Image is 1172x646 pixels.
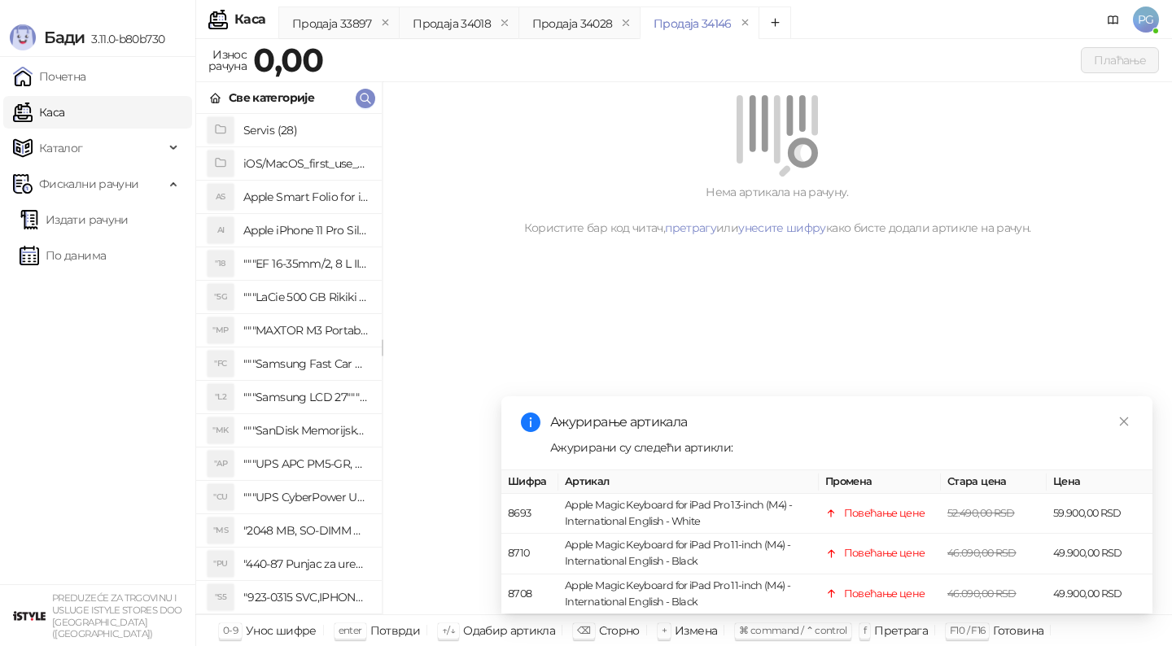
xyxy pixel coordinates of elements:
[196,114,382,614] div: grid
[13,600,46,632] img: 64x64-companyLogo-77b92cf4-9946-4f36-9751-bf7bb5fd2c7d.png
[577,624,590,636] span: ⌫
[208,317,234,343] div: "MP
[243,384,369,410] h4: """Samsung LCD 27"""" C27F390FHUXEN"""
[864,624,866,636] span: f
[947,587,1017,600] span: 46.090,00 RSD
[550,439,1133,456] div: Ажурирани су следећи артикли:
[246,620,317,641] div: Унос шифре
[243,451,369,477] h4: """UPS APC PM5-GR, Essential Surge Arrest,5 utic_nica"""
[1133,7,1159,33] span: PG
[844,546,925,562] div: Повећање цене
[521,412,540,432] span: info-circle
[739,624,847,636] span: ⌘ command / ⌃ control
[52,592,182,639] small: PREDUZEĆE ZA TRGOVINU I USLUGE ISTYLE STORES DOO [GEOGRAPHIC_DATA] ([GEOGRAPHIC_DATA])
[402,183,1152,237] div: Нема артикала на рачуну. Користите бар код читач, или како бисте додали артикле на рачун.
[1047,494,1152,534] td: 59.900,00 RSD
[243,351,369,377] h4: """Samsung Fast Car Charge Adapter, brzi auto punja_, boja crna"""
[243,117,369,143] h4: Servis (28)
[558,535,819,574] td: Apple Magic Keyboard for iPad Pro 11-inch (M4) - International English - Black
[243,517,369,543] h4: "2048 MB, SO-DIMM DDRII, 667 MHz, Napajanje 1,8 0,1 V, Latencija CL5"
[370,620,421,641] div: Потврди
[494,16,515,30] button: remove
[759,7,791,39] button: Add tab
[39,168,138,200] span: Фискални рачуни
[208,417,234,443] div: "MK
[20,239,106,272] a: По данима
[205,44,250,76] div: Износ рачуна
[243,151,369,177] h4: iOS/MacOS_first_use_assistance (4)
[599,620,640,641] div: Сторно
[10,24,36,50] img: Logo
[950,624,985,636] span: F10 / F16
[208,384,234,410] div: "L2
[253,40,323,80] strong: 0,00
[532,15,613,33] div: Продаја 34028
[375,16,396,30] button: remove
[234,13,265,26] div: Каса
[243,184,369,210] h4: Apple Smart Folio for iPad mini (A17 Pro) - Sage
[941,470,1047,494] th: Стара цена
[662,624,667,636] span: +
[243,284,369,310] h4: """LaCie 500 GB Rikiki USB 3.0 / Ultra Compact & Resistant aluminum / USB 3.0 / 2.5"""""""
[947,548,1017,560] span: 46.090,00 RSD
[501,494,558,534] td: 8693
[292,15,372,33] div: Продаја 33897
[243,251,369,277] h4: """EF 16-35mm/2, 8 L III USM"""
[993,620,1043,641] div: Готовина
[442,624,455,636] span: ↑/↓
[558,574,819,614] td: Apple Magic Keyboard for iPad Pro 11-inch (M4) - International English - Black
[1081,47,1159,73] button: Плаћање
[208,451,234,477] div: "AP
[208,284,234,310] div: "5G
[39,132,83,164] span: Каталог
[665,220,716,235] a: претрагу
[844,586,925,602] div: Повећање цене
[819,470,941,494] th: Промена
[85,32,164,46] span: 3.11.0-b80b730
[558,494,819,534] td: Apple Magic Keyboard for iPad Pro 13-inch (M4) - International English - White
[208,584,234,610] div: "S5
[844,505,925,522] div: Повећање цене
[243,217,369,243] h4: Apple iPhone 11 Pro Silicone Case - Black
[501,574,558,614] td: 8708
[947,507,1015,519] span: 52.490,00 RSD
[208,251,234,277] div: "18
[1047,470,1152,494] th: Цена
[339,624,362,636] span: enter
[208,551,234,577] div: "PU
[229,89,314,107] div: Све категорије
[1047,535,1152,574] td: 49.900,00 RSD
[223,624,238,636] span: 0-9
[501,470,558,494] th: Шифра
[615,16,636,30] button: remove
[208,184,234,210] div: AS
[550,412,1133,432] div: Ажурирање артикала
[13,60,86,93] a: Почетна
[1100,7,1126,33] a: Документација
[735,16,756,30] button: remove
[208,351,234,377] div: "FC
[1115,412,1133,430] a: Close
[874,620,928,641] div: Претрага
[13,96,64,129] a: Каса
[463,620,555,641] div: Одабир артикла
[243,551,369,577] h4: "440-87 Punjac za uredjaje sa micro USB portom 4/1, Stand."
[1118,416,1130,427] span: close
[501,535,558,574] td: 8710
[654,15,732,33] div: Продаја 34146
[243,484,369,510] h4: """UPS CyberPower UT650EG, 650VA/360W , line-int., s_uko, desktop"""
[243,584,369,610] h4: "923-0315 SVC,IPHONE 5/5S BATTERY REMOVAL TRAY Držač za iPhone sa kojim se otvara display
[675,620,717,641] div: Измена
[413,15,491,33] div: Продаја 34018
[208,217,234,243] div: AI
[558,470,819,494] th: Артикал
[208,517,234,543] div: "MS
[243,417,369,443] h4: """SanDisk Memorijska kartica 256GB microSDXC sa SD adapterom SDSQXA1-256G-GN6MA - Extreme PLUS, ...
[1047,574,1152,614] td: 49.900,00 RSD
[44,28,85,47] span: Бади
[20,203,129,236] a: Издати рачуни
[243,317,369,343] h4: """MAXTOR M3 Portable 2TB 2.5"""" crni eksterni hard disk HX-M201TCB/GM"""
[738,220,826,235] a: унесите шифру
[208,484,234,510] div: "CU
